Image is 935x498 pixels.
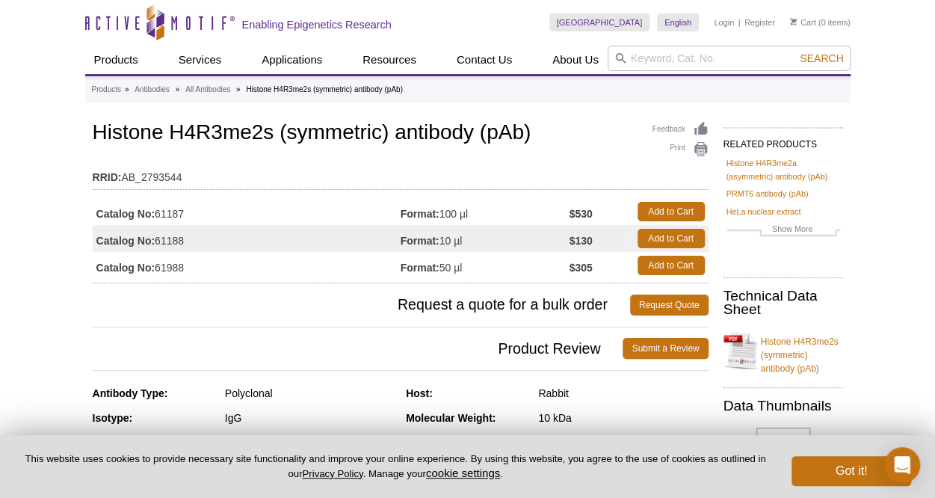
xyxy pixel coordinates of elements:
a: Print [652,141,709,158]
li: (0 items) [790,13,851,31]
strong: $530 [570,207,593,221]
a: Request Quote [630,295,709,316]
td: AB_2793544 [93,162,709,185]
a: English [657,13,699,31]
a: All Antibodies [185,83,230,96]
a: Privacy Policy [302,468,362,479]
a: Services [170,46,231,74]
li: » [125,85,129,93]
a: HeLa nuclear extract [726,205,801,218]
span: Product Review [93,338,623,359]
strong: Molecular Weight: [406,412,496,424]
td: 61188 [93,225,401,252]
a: Resources [354,46,425,74]
a: Products [85,46,147,74]
a: Histone H4R3me2s (symmetric) antibody (pAb) [723,326,843,375]
div: Polyclonal [225,387,395,400]
td: 100 µl [401,198,570,225]
li: Histone H4R3me2s (symmetric) antibody (pAb) [246,85,403,93]
div: IgG [225,411,395,425]
a: Login [714,17,734,28]
div: Rabbit [538,387,708,400]
a: Antibodies [135,83,170,96]
h1: Histone H4R3me2s (symmetric) antibody (pAb) [93,121,709,147]
td: 10 µl [401,225,570,252]
li: » [236,85,241,93]
h2: Enabling Epigenetics Research [242,18,392,31]
img: Your Cart [790,18,797,25]
a: Show More [726,222,840,239]
a: Add to Cart [638,202,705,221]
strong: Host: [406,387,433,399]
strong: Format: [401,207,439,221]
div: 10 kDa [538,411,708,425]
a: Histone H4R3me2a (asymmetric) antibody (pAb) [726,156,840,183]
a: About Us [543,46,608,74]
p: This website uses cookies to provide necessary site functionality and improve your online experie... [24,452,767,481]
strong: Isotype: [93,412,133,424]
td: 50 µl [401,252,570,279]
strong: Catalog No: [96,234,155,248]
span: Request a quote for a bulk order [93,295,630,316]
a: Products [92,83,121,96]
td: 61187 [93,198,401,225]
h2: Data Thumbnails [723,399,843,413]
h2: Technical Data Sheet [723,289,843,316]
strong: $305 [570,261,593,274]
strong: Catalog No: [96,261,155,274]
strong: $130 [570,234,593,248]
a: Add to Cart [638,256,705,275]
h2: RELATED PRODUCTS [723,127,843,154]
a: PRMT6 antibody (pAb) [726,187,809,200]
a: Register [744,17,775,28]
strong: Format: [401,261,439,274]
div: Open Intercom Messenger [884,447,920,483]
strong: Format: [401,234,439,248]
td: 61988 [93,252,401,279]
button: cookie settings [426,467,500,479]
li: | [738,13,741,31]
input: Keyword, Cat. No. [608,46,851,71]
button: Search [795,52,848,65]
strong: Antibody Type: [93,387,168,399]
a: Submit a Review [623,338,708,359]
a: Feedback [652,121,709,138]
span: Search [800,52,843,64]
strong: Catalog No: [96,207,155,221]
li: » [176,85,180,93]
button: Got it! [791,456,911,486]
strong: RRID: [93,170,122,184]
a: Contact Us [448,46,521,74]
a: [GEOGRAPHIC_DATA] [549,13,650,31]
a: Add to Cart [638,229,705,248]
a: Cart [790,17,816,28]
a: Applications [253,46,331,74]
